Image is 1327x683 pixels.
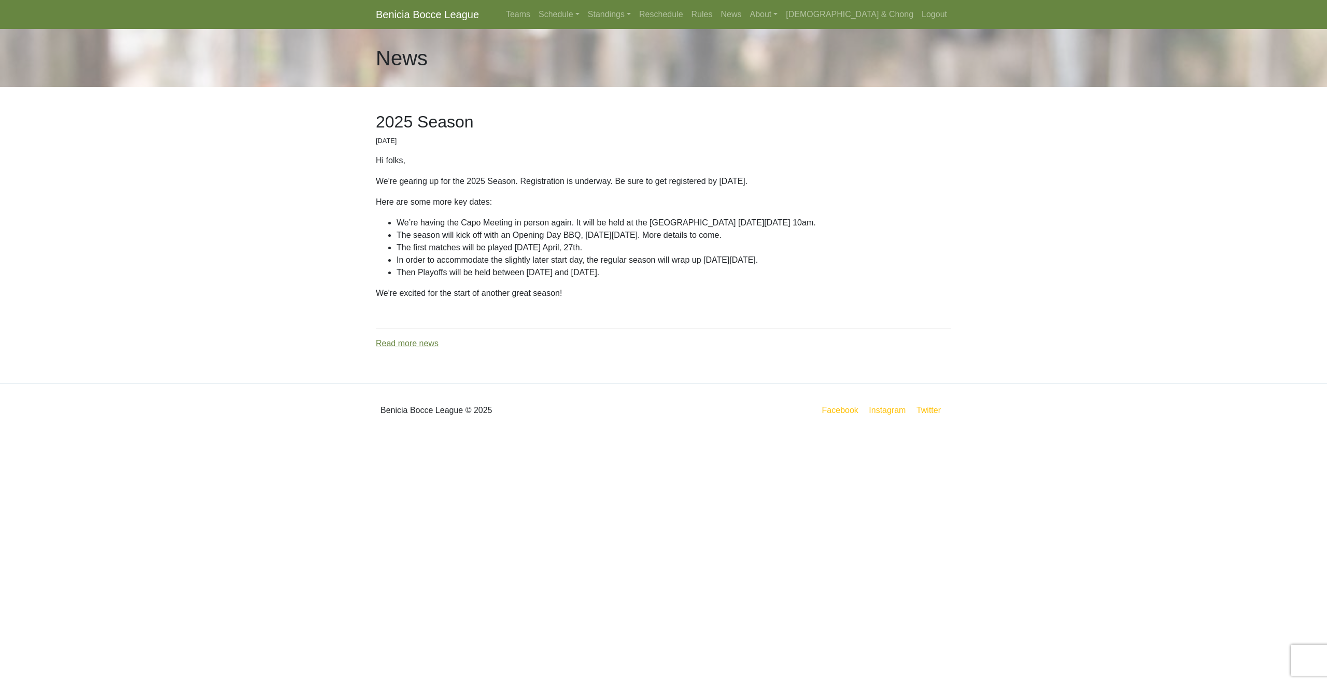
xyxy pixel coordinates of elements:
[502,4,534,25] a: Teams
[376,287,951,300] p: We're excited for the start of another great season!
[534,4,584,25] a: Schedule
[584,4,635,25] a: Standings
[376,196,951,208] p: Here are some more key dates:
[635,4,687,25] a: Reschedule
[397,229,951,241] li: The season will kick off with an Opening Day BBQ, [DATE][DATE]. More details to come.
[397,241,951,254] li: The first matches will be played [DATE] April, 27th.
[917,4,951,25] a: Logout
[376,112,951,132] h2: 2025 Season
[782,4,917,25] a: [DEMOGRAPHIC_DATA] & Chong
[397,266,951,279] li: Then Playoffs will be held between [DATE] and [DATE].
[376,339,439,348] a: Read more news
[397,217,951,229] li: We’re having the Capo Meeting in person again. It will be held at the [GEOGRAPHIC_DATA] [DATE][DA...
[397,254,951,266] li: In order to accommodate the slightly later start day, the regular season will wrap up [DATE][DATE].
[376,154,951,167] p: Hi folks,
[376,4,479,25] a: Benicia Bocce League
[820,404,860,417] a: Facebook
[376,46,428,70] h1: News
[716,4,745,25] a: News
[687,4,717,25] a: Rules
[376,175,951,188] p: We're gearing up for the 2025 Season. Registration is underway. Be sure to get registered by [DATE].
[867,404,908,417] a: Instagram
[745,4,782,25] a: About
[376,136,951,146] p: [DATE]
[914,404,949,417] a: Twitter
[368,392,663,429] div: Benicia Bocce League © 2025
